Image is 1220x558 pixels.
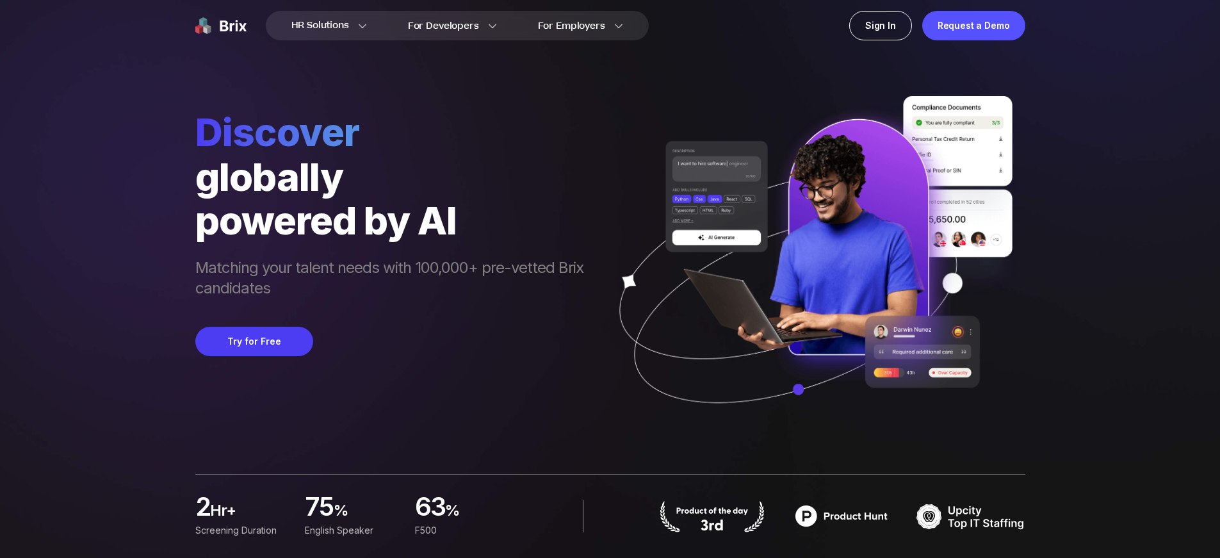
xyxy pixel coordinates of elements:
div: English Speaker [305,523,399,537]
span: 2 [195,495,210,521]
span: For Employers [538,19,605,33]
img: ai generate [596,96,1025,441]
img: TOP IT STAFFING [916,500,1025,532]
span: % [334,500,400,526]
span: For Developers [408,19,479,33]
span: HR Solutions [291,15,349,36]
div: globally [195,155,596,199]
img: product hunt badge [658,500,767,532]
a: Sign In [849,11,912,40]
span: Matching your talent needs with 100,000+ pre-vetted Brix candidates [195,258,596,301]
span: 63 [414,495,445,521]
span: Discover [195,109,596,155]
img: product hunt badge [787,500,896,532]
a: Request a Demo [922,11,1025,40]
span: % [445,500,509,526]
span: 75 [305,495,334,521]
button: Try for Free [195,327,313,356]
span: hr+ [210,500,289,526]
div: F500 [414,523,508,537]
div: Screening duration [195,523,289,537]
div: powered by AI [195,199,596,242]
